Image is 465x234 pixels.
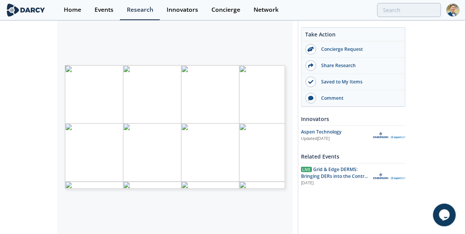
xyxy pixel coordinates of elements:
div: Share Research [316,62,401,69]
div: Events [95,7,113,13]
div: Network [254,7,279,13]
div: Updated [DATE] [301,136,374,142]
span: Grid & Edge DERMS: Bringing DERs into the Control Room [301,166,368,187]
div: Comment [316,95,401,102]
div: Saved to My Items [316,79,401,85]
div: Related Events [301,150,405,163]
img: logo-wide.svg [5,3,46,17]
div: Concierge Request [316,46,401,53]
div: Aspen Technology [301,129,374,135]
span: Live [301,167,312,172]
div: [DATE] [301,180,368,186]
img: Aspen Technology [374,132,405,139]
div: Home [64,7,81,13]
img: Aspen Technology [374,173,405,180]
a: Aspen Technology Updated[DATE] Aspen Technology [301,129,405,142]
div: Innovators [167,7,198,13]
img: Profile [446,3,460,17]
div: Concierge [211,7,240,13]
div: Innovators [301,112,405,126]
div: Take Action [301,30,405,41]
a: Live Grid & Edge DERMS: Bringing DERs into the Control Room [DATE] Aspen Technology [301,166,405,186]
iframe: chat widget [433,204,457,226]
div: Research [127,7,153,13]
input: Advanced Search [377,3,441,17]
